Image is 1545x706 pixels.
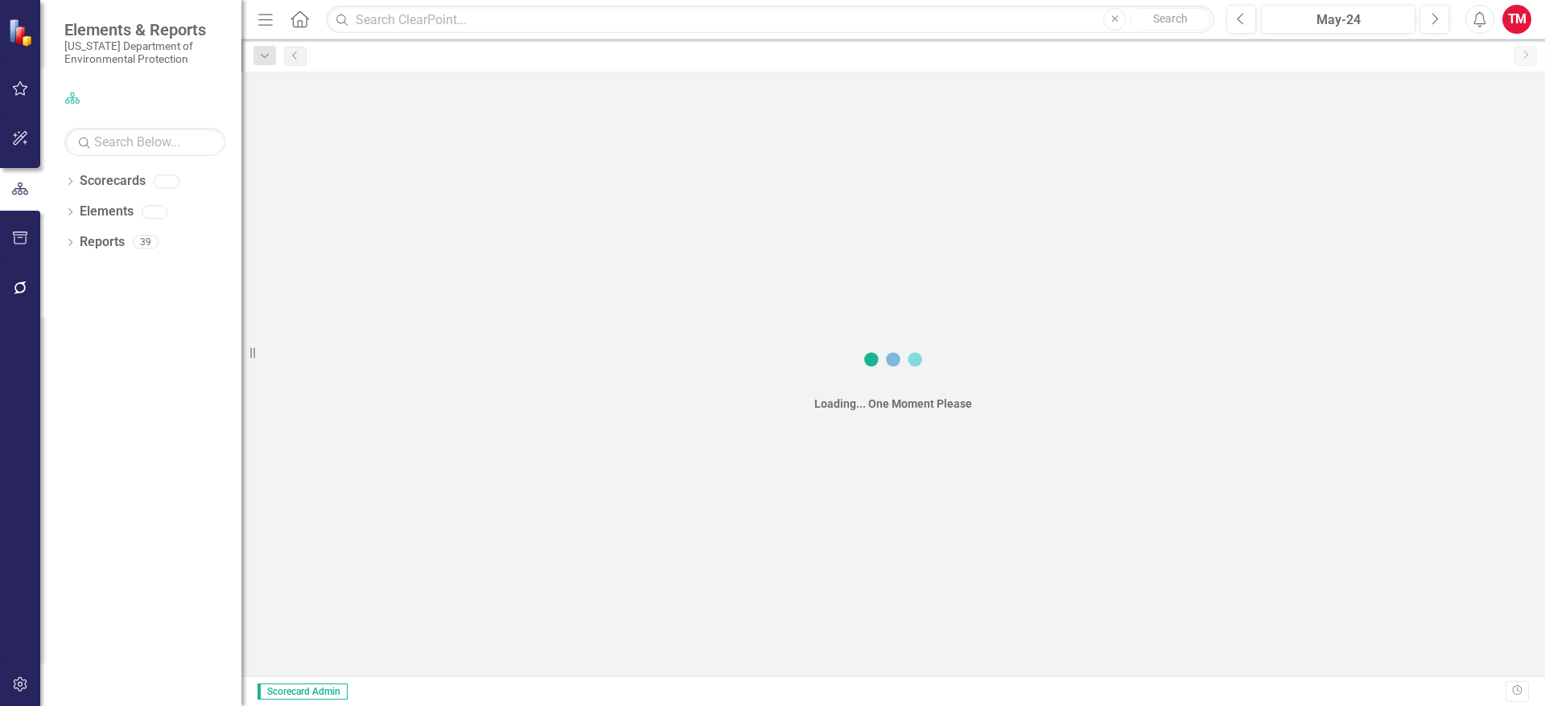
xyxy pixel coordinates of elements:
[64,20,225,39] span: Elements & Reports
[1502,5,1531,34] button: TM
[80,233,125,252] a: Reports
[326,6,1214,34] input: Search ClearPoint...
[1267,10,1410,30] div: May-24
[64,39,225,66] small: [US_STATE] Department of Environmental Protection
[64,128,225,156] input: Search Below...
[1153,12,1188,25] span: Search
[8,18,36,47] img: ClearPoint Strategy
[80,172,146,191] a: Scorecards
[1261,5,1415,34] button: May-24
[80,203,134,221] a: Elements
[133,236,159,249] div: 39
[257,683,348,700] span: Scorecard Admin
[814,396,972,412] div: Loading... One Moment Please
[1130,8,1210,31] button: Search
